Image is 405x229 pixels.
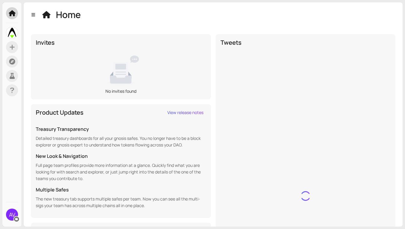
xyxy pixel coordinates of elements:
[56,9,82,20] div: Home
[221,38,391,47] div: Tweets
[36,162,206,182] p: Full page team profiles provide more information at a glance. Quickly find what you are looking f...
[299,189,312,203] img: something
[36,186,206,193] h5: Multiple Safes
[36,135,206,148] p: Detailed treasury dashboards for all your gnosis safes. You no longer have to be a block explorer...
[36,152,206,160] h5: New Look & Navigation
[6,27,18,38] img: 3pceOQkAwW.jpeg
[9,209,15,221] span: AV
[36,196,206,209] p: The new treasury tab supports multiple safes per team. Now you can see all the multi-sigs your te...
[36,125,206,133] h5: Treasury Transparency
[165,108,206,117] a: View release notes
[36,108,165,117] div: Product Updates
[167,109,203,116] span: View release notes
[93,88,148,95] div: No invites found
[36,38,206,47] div: Invites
